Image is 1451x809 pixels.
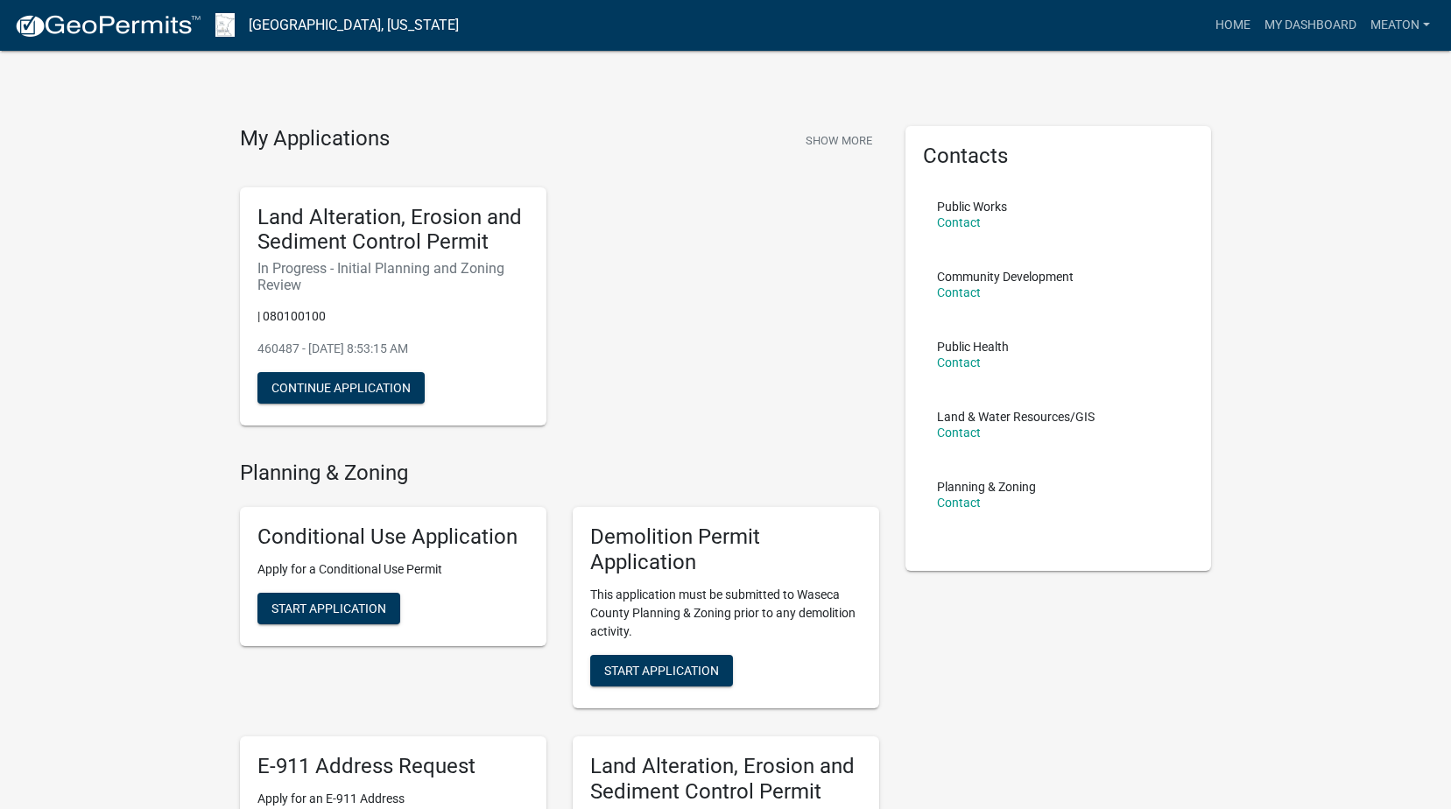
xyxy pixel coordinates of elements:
h4: Planning & Zoning [240,461,879,486]
h6: In Progress - Initial Planning and Zoning Review [257,260,529,293]
button: Show More [799,126,879,155]
a: My Dashboard [1257,9,1363,42]
span: Start Application [271,601,386,616]
p: Planning & Zoning [937,481,1036,493]
p: Public Health [937,341,1009,353]
p: Land & Water Resources/GIS [937,411,1095,423]
h5: Land Alteration, Erosion and Sediment Control Permit [590,754,862,805]
p: | 080100100 [257,307,529,326]
a: Home [1208,9,1257,42]
img: Waseca County, Minnesota [215,13,235,37]
button: Continue Application [257,372,425,404]
h5: Conditional Use Application [257,524,529,550]
a: Meaton [1363,9,1437,42]
h4: My Applications [240,126,390,152]
button: Start Application [590,655,733,686]
a: [GEOGRAPHIC_DATA], [US_STATE] [249,11,459,40]
h5: Land Alteration, Erosion and Sediment Control Permit [257,205,529,256]
a: Contact [937,355,981,369]
a: Contact [937,496,981,510]
a: Contact [937,215,981,229]
button: Start Application [257,593,400,624]
a: Contact [937,285,981,299]
h5: E-911 Address Request [257,754,529,779]
p: Public Works [937,200,1007,213]
p: This application must be submitted to Waseca County Planning & Zoning prior to any demolition act... [590,586,862,641]
h5: Demolition Permit Application [590,524,862,575]
p: 460487 - [DATE] 8:53:15 AM [257,340,529,358]
p: Apply for an E-911 Address [257,790,529,808]
h5: Contacts [923,144,1194,169]
span: Start Application [604,663,719,677]
a: Contact [937,426,981,440]
p: Community Development [937,271,1074,283]
p: Apply for a Conditional Use Permit [257,560,529,579]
